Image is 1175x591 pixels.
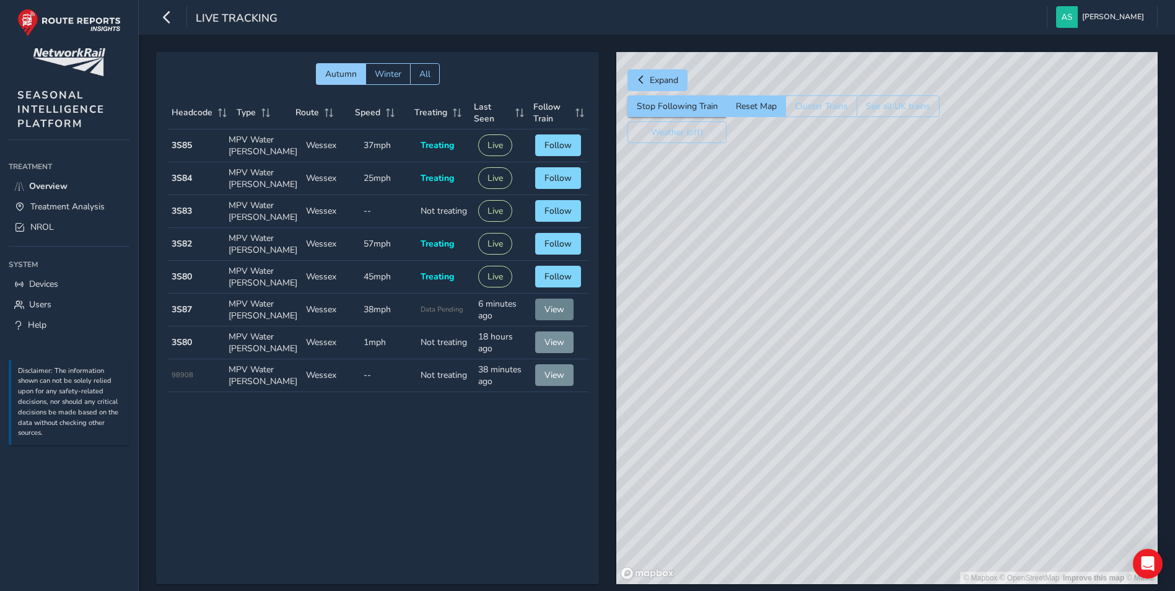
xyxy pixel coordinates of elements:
[302,294,359,326] td: Wessex
[355,107,380,118] span: Speed
[627,69,688,91] button: Expand
[544,271,572,282] span: Follow
[33,48,105,76] img: customer logo
[29,278,58,290] span: Devices
[474,294,531,326] td: 6 minutes ago
[172,238,192,250] strong: 3S82
[302,261,359,294] td: Wessex
[295,107,319,118] span: Route
[535,331,574,353] button: View
[1133,549,1163,579] div: Open Intercom Messenger
[627,95,727,117] button: Stop Following Train
[9,255,129,274] div: System
[9,176,129,196] a: Overview
[302,326,359,359] td: Wessex
[29,180,68,192] span: Overview
[172,271,192,282] strong: 3S80
[421,172,454,184] span: Treating
[172,107,212,118] span: Headcode
[535,266,581,287] button: Follow
[172,205,192,217] strong: 3S83
[365,63,410,85] button: Winter
[29,299,51,310] span: Users
[172,370,193,380] span: 98908
[533,101,571,125] span: Follow Train
[650,74,678,86] span: Expand
[224,162,302,195] td: MPV Water [PERSON_NAME]
[224,195,302,228] td: MPV Water [PERSON_NAME]
[535,167,581,189] button: Follow
[544,139,572,151] span: Follow
[9,196,129,217] a: Treatment Analysis
[421,238,454,250] span: Treating
[9,274,129,294] a: Devices
[544,238,572,250] span: Follow
[375,68,401,80] span: Winter
[1056,6,1078,28] img: diamond-layout
[224,228,302,261] td: MPV Water [PERSON_NAME]
[410,63,440,85] button: All
[1056,6,1148,28] button: [PERSON_NAME]
[474,326,531,359] td: 18 hours ago
[9,315,129,335] a: Help
[727,95,785,117] button: Reset Map
[359,129,417,162] td: 37mph
[478,233,512,255] button: Live
[416,326,474,359] td: Not treating
[224,359,302,392] td: MPV Water [PERSON_NAME]
[316,63,365,85] button: Autumn
[172,304,192,315] strong: 3S87
[416,195,474,228] td: Not treating
[30,221,54,233] span: NROL
[544,336,564,348] span: View
[535,299,574,320] button: View
[9,157,129,176] div: Treatment
[416,359,474,392] td: Not treating
[478,167,512,189] button: Live
[421,271,454,282] span: Treating
[474,359,531,392] td: 38 minutes ago
[17,9,121,37] img: rr logo
[224,294,302,326] td: MPV Water [PERSON_NAME]
[17,88,105,131] span: SEASONAL INTELLIGENCE PLATFORM
[544,304,564,315] span: View
[359,359,417,392] td: --
[28,319,46,331] span: Help
[421,305,463,314] span: Data Pending
[421,139,454,151] span: Treating
[627,121,727,143] button: Weather (off)
[478,134,512,156] button: Live
[535,134,581,156] button: Follow
[359,294,417,326] td: 38mph
[30,201,105,212] span: Treatment Analysis
[359,326,417,359] td: 1mph
[224,129,302,162] td: MPV Water [PERSON_NAME]
[474,101,510,125] span: Last Seen
[478,266,512,287] button: Live
[172,172,192,184] strong: 3S84
[9,294,129,315] a: Users
[478,200,512,222] button: Live
[224,261,302,294] td: MPV Water [PERSON_NAME]
[302,129,359,162] td: Wessex
[857,95,940,117] button: See all UK trains
[359,261,417,294] td: 45mph
[237,107,256,118] span: Type
[535,233,581,255] button: Follow
[535,364,574,386] button: View
[544,369,564,381] span: View
[302,359,359,392] td: Wessex
[544,172,572,184] span: Follow
[414,107,447,118] span: Treating
[302,228,359,261] td: Wessex
[419,68,430,80] span: All
[302,195,359,228] td: Wessex
[535,200,581,222] button: Follow
[9,217,129,237] a: NROL
[544,205,572,217] span: Follow
[359,195,417,228] td: --
[359,228,417,261] td: 57mph
[196,11,277,28] span: Live Tracking
[1082,6,1144,28] span: [PERSON_NAME]
[302,162,359,195] td: Wessex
